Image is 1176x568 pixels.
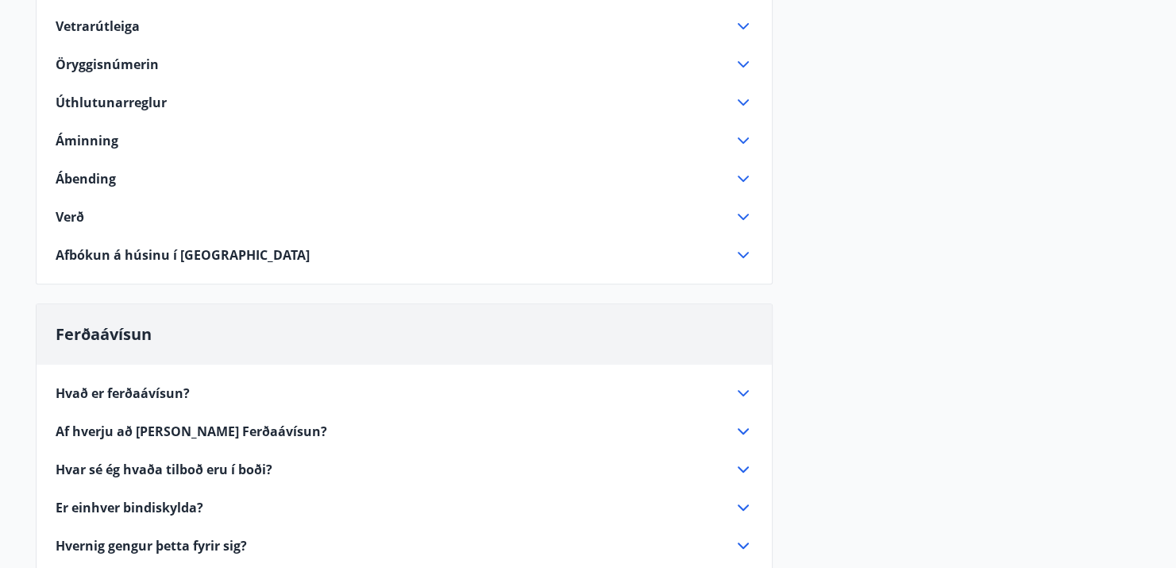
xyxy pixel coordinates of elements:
span: Öryggisnúmerin [56,56,159,73]
div: Af hverju að [PERSON_NAME] Ferðaávísun? [56,422,753,441]
div: Hvernig gengur þetta fyrir sig? [56,536,753,555]
span: Verð [56,208,84,226]
div: Úthlutunarreglur [56,93,753,112]
span: Er einhver bindiskylda? [56,499,203,516]
span: Áminning [56,132,118,149]
span: Vetrarútleiga [56,17,140,35]
span: Úthlutunarreglur [56,94,167,111]
div: Hvað er ferðaávísun? [56,384,753,403]
div: Ábending [56,169,753,188]
div: Er einhver bindiskylda? [56,498,753,517]
span: Af hverju að [PERSON_NAME] Ferðaávísun? [56,423,327,440]
div: Hvar sé ég hvaða tilboð eru í boði? [56,460,753,479]
div: Áminning [56,131,753,150]
span: Afbókun á húsinu í [GEOGRAPHIC_DATA] [56,246,310,264]
div: Vetrarútleiga [56,17,753,36]
span: Ábending [56,170,116,187]
div: Öryggisnúmerin [56,55,753,74]
span: Hvernig gengur þetta fyrir sig? [56,537,247,554]
span: Hvað er ferðaávísun? [56,384,190,402]
div: Afbókun á húsinu í [GEOGRAPHIC_DATA] [56,245,753,265]
span: Hvar sé ég hvaða tilboð eru í boði? [56,461,272,478]
div: Verð [56,207,753,226]
span: Ferðaávísun [56,323,152,345]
